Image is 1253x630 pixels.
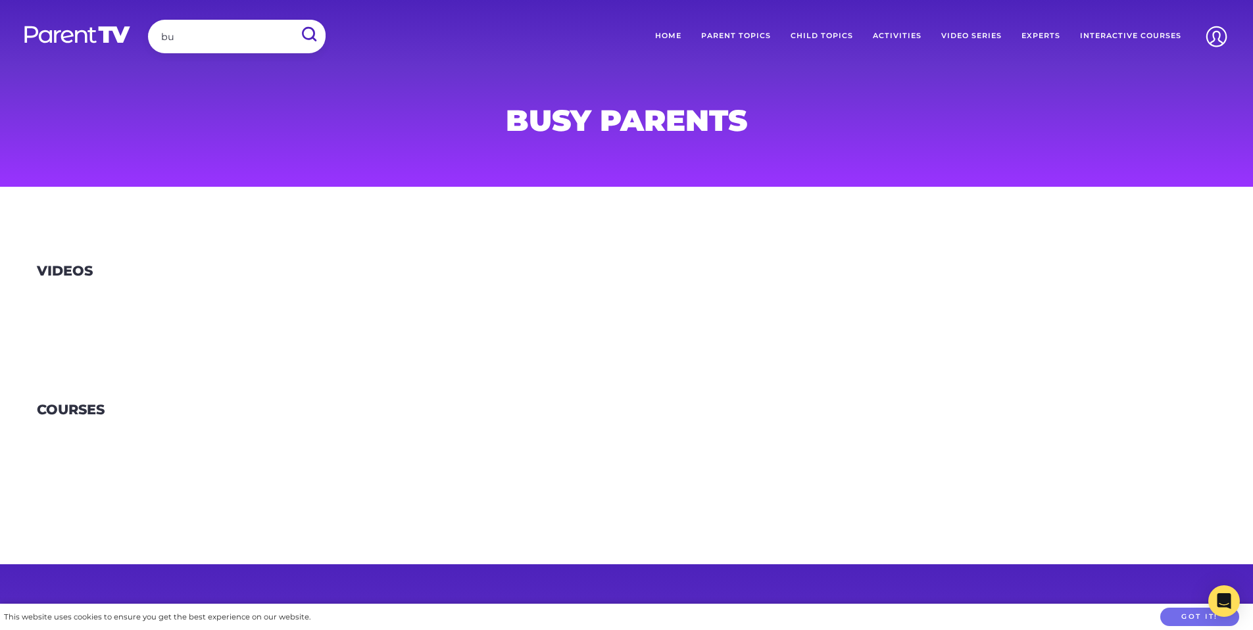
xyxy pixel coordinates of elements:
[1200,20,1233,53] img: Account
[645,20,691,53] a: Home
[1160,608,1239,627] button: Got it!
[1012,20,1070,53] a: Experts
[37,263,93,279] h3: Videos
[23,25,132,44] img: parenttv-logo-white.4c85aaf.svg
[781,20,863,53] a: Child Topics
[1208,585,1240,617] div: Open Intercom Messenger
[4,610,310,624] div: This website uses cookies to ensure you get the best experience on our website.
[37,402,105,418] h3: Courses
[863,20,931,53] a: Activities
[310,107,944,133] h1: busy parents
[931,20,1012,53] a: Video Series
[1070,20,1191,53] a: Interactive Courses
[691,20,781,53] a: Parent Topics
[148,20,326,53] input: Search ParentTV
[291,20,326,49] input: Submit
